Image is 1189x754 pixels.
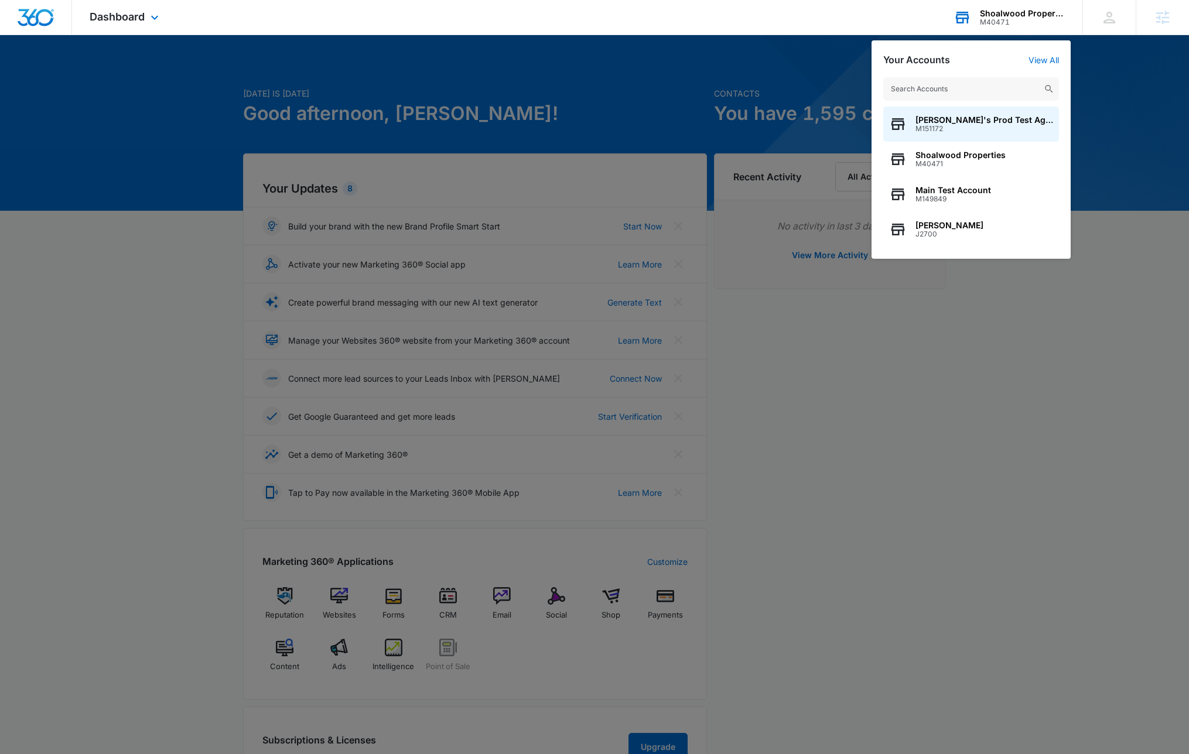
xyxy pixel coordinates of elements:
[883,212,1059,247] button: [PERSON_NAME]J2700
[915,115,1053,125] span: [PERSON_NAME]'s Prod Test Agency Contractor
[915,221,983,230] span: [PERSON_NAME]
[915,150,1006,160] span: Shoalwood Properties
[980,18,1065,26] div: account id
[883,177,1059,212] button: Main Test AccountM149849
[883,107,1059,142] button: [PERSON_NAME]'s Prod Test Agency ContractorM151172
[883,77,1059,101] input: Search Accounts
[883,142,1059,177] button: Shoalwood PropertiesM40471
[915,230,983,238] span: J2700
[915,195,991,203] span: M149849
[90,11,145,23] span: Dashboard
[980,9,1065,18] div: account name
[915,186,991,195] span: Main Test Account
[915,160,1006,168] span: M40471
[915,125,1053,133] span: M151172
[1029,55,1059,65] a: View All
[883,54,950,66] h2: Your Accounts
